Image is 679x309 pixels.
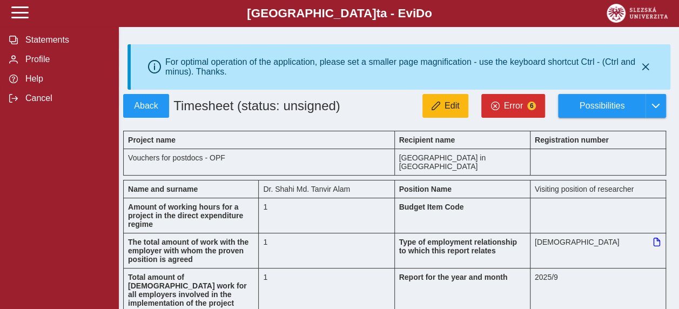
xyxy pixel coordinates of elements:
div: Dr. Shahi Md. Tanvir Alam [259,180,394,198]
button: Error6 [481,94,545,118]
button: Edit [422,94,469,118]
b: Report for the year and month [399,273,508,281]
img: logo_web_su.png [607,4,668,23]
b: The total amount of work with the employer with whom the proven position is agreed [128,238,248,264]
b: Registration number [535,136,609,144]
b: Name and surname [128,185,198,193]
b: Project name [128,136,176,144]
button: Aback [123,94,169,118]
b: Total amount of [DEMOGRAPHIC_DATA] work for all employers involved in the implementation of the p... [128,273,247,307]
span: Aback [128,101,164,111]
b: Amount of working hours for a project in the direct expenditure regime [128,203,243,229]
font: [DEMOGRAPHIC_DATA] [535,238,620,246]
span: 6 [527,102,536,110]
span: Error [503,101,523,111]
span: Profile [22,55,110,64]
div: 8 h / den. 40 h / týden. [259,198,394,233]
div: Vouchers for postdocs - OPF [123,149,395,176]
b: Budget Item Code [399,203,464,211]
div: [GEOGRAPHIC_DATA] in [GEOGRAPHIC_DATA] [395,149,530,176]
span: Possibilities [567,101,637,111]
div: 1 [259,233,394,268]
b: Recipient name [399,136,455,144]
b: Type of employment relationship to which this report relates [399,238,517,255]
span: Statements [22,35,110,45]
b: Position Name [399,185,452,193]
span: t [376,6,380,20]
h1: Timesheet (status: unsigned) [169,94,353,118]
span: D [416,6,425,20]
span: Edit [445,101,460,111]
button: Possibilities [558,94,646,118]
div: For optimal operation of the application, please set a smaller page magnification - use the keybo... [165,57,638,77]
span: Cancel [22,93,110,103]
span: o [425,6,432,20]
span: Help [22,74,110,84]
div: Visiting position of researcher [530,180,666,198]
b: [GEOGRAPHIC_DATA] a - Evi [32,6,647,21]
